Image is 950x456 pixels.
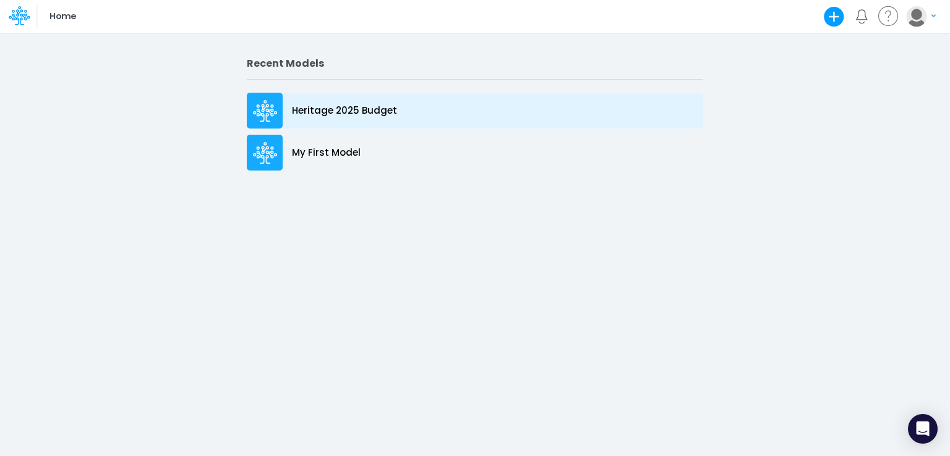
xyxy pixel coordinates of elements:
[247,132,703,174] a: My First Model
[292,146,361,160] p: My First Model
[292,104,397,118] p: Heritage 2025 Budget
[855,9,869,23] a: Notifications
[247,57,703,69] h2: Recent Models
[49,10,76,23] p: Home
[247,90,703,132] a: Heritage 2025 Budget
[908,414,938,444] div: Open Intercom Messenger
